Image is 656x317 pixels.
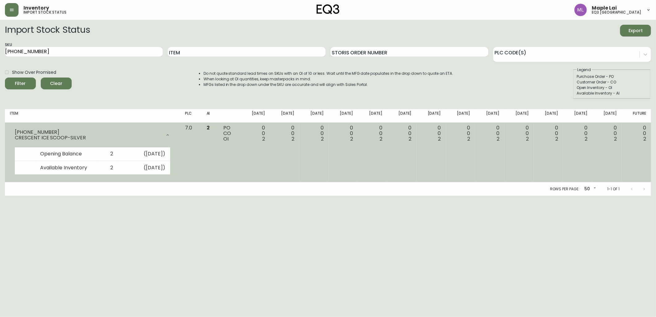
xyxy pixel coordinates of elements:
th: [DATE] [299,109,329,123]
th: [DATE] [534,109,563,123]
th: [DATE] [563,109,592,123]
span: 2 [438,135,441,142]
th: AI [202,109,218,123]
h5: eq3 [GEOGRAPHIC_DATA] [592,11,641,14]
td: 2 [97,147,118,161]
span: 2 [262,135,265,142]
div: [PHONE_NUMBER] [15,129,162,135]
h5: import stock status [23,11,66,14]
div: Available Inventory - AI [577,91,647,96]
div: 0 0 [392,125,412,142]
th: [DATE] [475,109,504,123]
div: Filter [15,80,26,87]
span: Clear [46,80,67,87]
div: Open Inventory - OI [577,85,647,91]
span: 2 [380,135,382,142]
th: [DATE] [329,109,358,123]
th: Future [622,109,651,123]
img: logo [317,4,339,14]
th: [DATE] [241,109,270,123]
span: 2 [555,135,558,142]
th: [DATE] [270,109,299,123]
th: [DATE] [417,109,446,123]
th: [DATE] [592,109,622,123]
legend: Legend [577,67,592,73]
th: PLC [180,109,202,123]
div: 0 0 [422,125,441,142]
button: Export [620,25,651,36]
span: 2 [207,124,210,131]
div: 0 0 [304,125,324,142]
span: 2 [321,135,324,142]
div: 0 0 [627,125,646,142]
div: Purchase Order - PO [577,74,647,79]
li: MFGs listed in the drop down under the SKU are accurate and will align with Sales Portal. [204,82,453,87]
div: CRESCENT ICE SCOOP-SILVER [15,135,162,141]
div: 0 0 [275,125,294,142]
button: Filter [5,78,36,89]
img: 61e28cffcf8cc9f4e300d877dd684943 [574,4,587,16]
th: [DATE] [446,109,475,123]
span: 2 [643,135,646,142]
td: Opening Balance [35,147,97,161]
h2: Import Stock Status [5,25,90,36]
span: 2 [409,135,412,142]
div: 50 [582,184,597,194]
div: 0 0 [480,125,499,142]
span: 2 [350,135,353,142]
td: 2 [97,161,118,175]
td: Available Inventory [35,161,97,175]
div: Customer Order - CO [577,79,647,85]
div: 0 0 [509,125,529,142]
span: Show Over Promised [12,69,56,76]
div: 0 0 [539,125,558,142]
div: PO CO [223,125,236,142]
th: [DATE] [504,109,534,123]
div: 0 0 [597,125,617,142]
span: OI [223,135,229,142]
span: 2 [497,135,499,142]
li: Do not quote standard lead times on SKUs with an OI of 10 or less. Wait until the MFG date popula... [204,71,453,76]
div: 0 0 [334,125,353,142]
td: 7.0 [180,123,202,183]
div: 0 0 [451,125,470,142]
p: Rows per page: [550,186,579,192]
button: Clear [41,78,72,89]
th: [DATE] [358,109,387,123]
div: [PHONE_NUMBER]CRESCENT ICE SCOOP-SILVER [10,125,175,145]
th: Item [5,109,180,123]
div: 0 0 [568,125,587,142]
div: 0 0 [363,125,382,142]
td: ( [DATE] ) [118,147,170,161]
th: [DATE] [387,109,417,123]
span: 2 [468,135,470,142]
span: 2 [614,135,617,142]
span: 2 [585,135,587,142]
li: When looking at OI quantities, keep masterpacks in mind. [204,76,453,82]
span: Export [625,27,646,35]
div: 0 0 [246,125,265,142]
span: Maple Lai [592,6,617,11]
span: Inventory [23,6,49,11]
td: ( [DATE] ) [118,161,170,175]
span: 2 [526,135,529,142]
p: 1-1 of 1 [607,186,620,192]
span: 2 [292,135,294,142]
